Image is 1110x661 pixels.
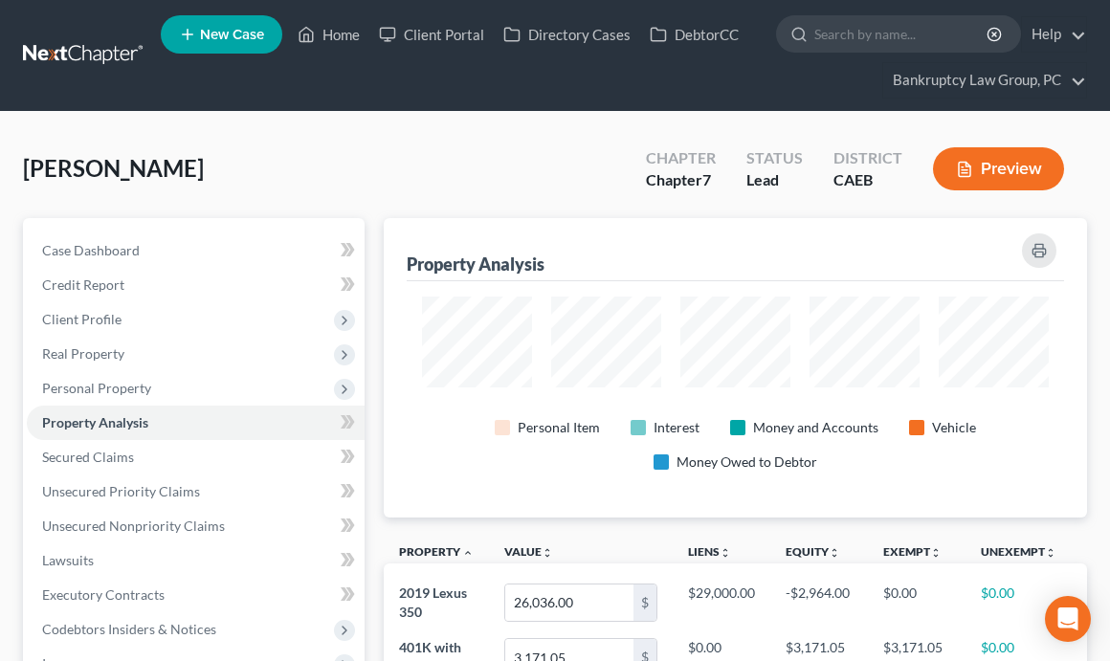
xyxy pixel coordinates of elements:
[654,418,699,437] div: Interest
[27,509,365,543] a: Unsecured Nonpriority Claims
[494,17,640,52] a: Directory Cases
[399,544,474,559] a: Property expand_less
[688,544,731,559] a: Liensunfold_more
[930,547,942,559] i: unfold_more
[200,28,264,42] span: New Case
[518,418,600,437] div: Personal Item
[746,147,803,169] div: Status
[42,345,124,362] span: Real Property
[27,474,365,509] a: Unsecured Priority Claims
[702,170,711,188] span: 7
[42,276,124,293] span: Credit Report
[981,544,1056,559] a: Unexemptunfold_more
[42,552,94,568] span: Lawsuits
[640,17,748,52] a: DebtorCC
[829,547,840,559] i: unfold_more
[42,380,151,396] span: Personal Property
[883,63,1086,98] a: Bankruptcy Law Group, PC
[42,586,165,603] span: Executory Contracts
[677,452,817,472] div: Money Owed to Debtor
[42,449,134,465] span: Secured Claims
[42,483,200,499] span: Unsecured Priority Claims
[646,147,716,169] div: Chapter
[833,147,902,169] div: District
[42,414,148,430] span: Property Analysis
[42,242,140,258] span: Case Dashboard
[462,547,474,559] i: expand_less
[786,544,840,559] a: Equityunfold_more
[1022,17,1086,52] a: Help
[27,440,365,474] a: Secured Claims
[27,233,365,268] a: Case Dashboard
[746,169,803,191] div: Lead
[883,544,942,559] a: Exemptunfold_more
[932,418,976,437] div: Vehicle
[814,16,989,52] input: Search by name...
[27,543,365,578] a: Lawsuits
[407,253,544,275] div: Property Analysis
[646,169,716,191] div: Chapter
[27,268,365,302] a: Credit Report
[833,169,902,191] div: CAEB
[633,584,656,621] div: $
[966,575,1072,629] td: $0.00
[673,575,770,629] td: $29,000.00
[42,621,216,637] span: Codebtors Insiders & Notices
[504,544,553,559] a: Valueunfold_more
[399,584,467,620] span: 2019 Lexus 350
[720,547,731,559] i: unfold_more
[933,147,1064,190] button: Preview
[369,17,494,52] a: Client Portal
[542,547,553,559] i: unfold_more
[288,17,369,52] a: Home
[770,575,868,629] td: -$2,964.00
[27,406,365,440] a: Property Analysis
[42,311,122,327] span: Client Profile
[23,154,204,182] span: [PERSON_NAME]
[1045,596,1091,642] div: Open Intercom Messenger
[27,578,365,612] a: Executory Contracts
[1045,547,1056,559] i: unfold_more
[868,575,966,629] td: $0.00
[42,518,225,534] span: Unsecured Nonpriority Claims
[505,584,633,621] input: 0.00
[753,418,878,437] div: Money and Accounts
